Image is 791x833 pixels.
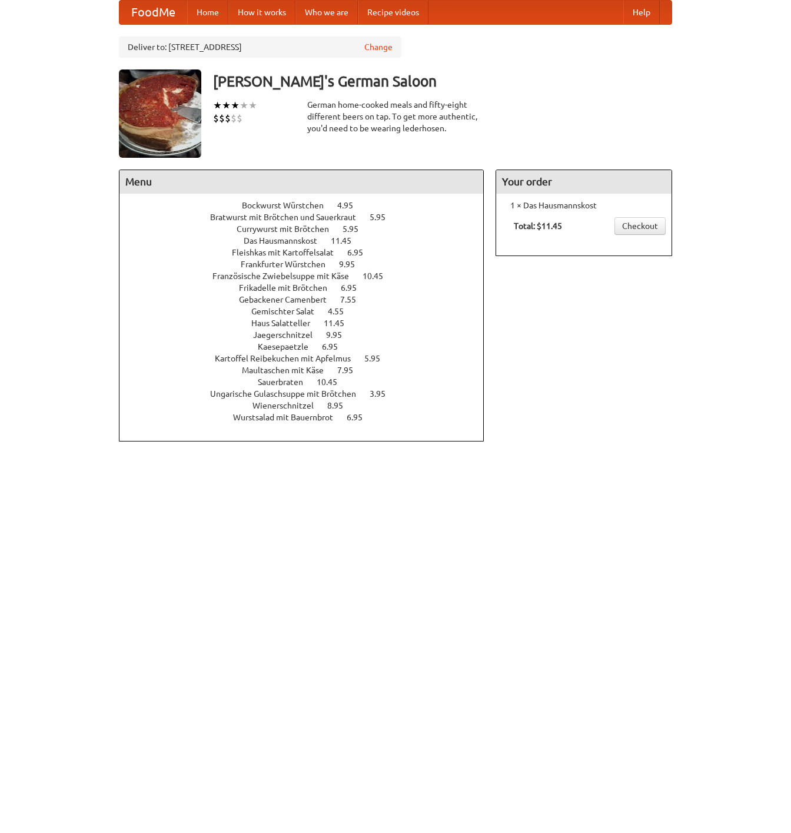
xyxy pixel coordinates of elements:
a: Bockwurst Würstchen 4.95 [242,201,375,210]
span: Maultaschen mit Käse [242,366,335,375]
span: 5.95 [364,354,392,363]
a: Gemischter Salat 4.55 [251,307,365,316]
span: 3.95 [370,389,397,399]
span: 4.95 [337,201,365,210]
h4: Menu [119,170,483,194]
span: 6.95 [347,248,375,257]
a: Help [623,1,660,24]
a: Wurstsalad mit Bauernbrot 6.95 [233,413,384,422]
span: 10.45 [363,271,395,281]
a: Home [187,1,228,24]
a: Ungarische Gulaschsuppe mit Brötchen 3.95 [210,389,407,399]
span: Bockwurst Würstchen [242,201,335,210]
a: How it works [228,1,295,24]
a: Französische Zwiebelsuppe mit Käse 10.45 [212,271,405,281]
li: 1 × Das Hausmannskost [502,200,666,211]
a: Who we are [295,1,358,24]
span: Bratwurst mit Brötchen und Sauerkraut [210,213,368,222]
a: Sauerbraten 10.45 [258,377,359,387]
a: Frankfurter Würstchen 9.95 [241,260,377,269]
span: 7.55 [340,295,368,304]
a: Currywurst mit Brötchen 5.95 [237,224,380,234]
a: Haus Salatteller 11.45 [251,318,366,328]
span: 7.95 [337,366,365,375]
img: angular.jpg [119,69,201,158]
span: 6.95 [322,342,350,351]
span: 10.45 [317,377,349,387]
span: 9.95 [339,260,367,269]
span: 6.95 [347,413,374,422]
li: $ [225,112,231,125]
li: $ [213,112,219,125]
a: FoodMe [119,1,187,24]
span: Kartoffel Reibekuchen mit Apfelmus [215,354,363,363]
div: German home-cooked meals and fifty-eight different beers on tap. To get more authentic, you'd nee... [307,99,484,134]
li: ★ [231,99,240,112]
a: Bratwurst mit Brötchen und Sauerkraut 5.95 [210,213,407,222]
a: Frikadelle mit Brötchen 6.95 [239,283,378,293]
span: Wurstsalad mit Bauernbrot [233,413,345,422]
li: ★ [240,99,248,112]
a: Change [364,41,393,53]
span: Gemischter Salat [251,307,326,316]
li: ★ [213,99,222,112]
b: Total: $11.45 [514,221,562,231]
span: 11.45 [324,318,356,328]
span: Das Hausmannskost [244,236,329,245]
a: Maultaschen mit Käse 7.95 [242,366,375,375]
span: Ungarische Gulaschsuppe mit Brötchen [210,389,368,399]
a: Jaegerschnitzel 9.95 [253,330,364,340]
span: Frankfurter Würstchen [241,260,337,269]
span: Fleishkas mit Kartoffelsalat [232,248,345,257]
span: Haus Salatteller [251,318,322,328]
span: 6.95 [341,283,368,293]
span: Wienerschnitzel [252,401,325,410]
a: Wienerschnitzel 8.95 [252,401,365,410]
a: Kaesepaetzle 6.95 [258,342,360,351]
a: Gebackener Camenbert 7.55 [239,295,378,304]
span: Currywurst mit Brötchen [237,224,341,234]
h3: [PERSON_NAME]'s German Saloon [213,69,672,93]
span: 11.45 [331,236,363,245]
span: Sauerbraten [258,377,315,387]
span: Gebackener Camenbert [239,295,338,304]
span: 9.95 [326,330,354,340]
li: ★ [248,99,257,112]
span: Jaegerschnitzel [253,330,324,340]
span: 5.95 [343,224,370,234]
a: Checkout [614,217,666,235]
li: $ [231,112,237,125]
a: Kartoffel Reibekuchen mit Apfelmus 5.95 [215,354,402,363]
span: Kaesepaetzle [258,342,320,351]
span: Frikadelle mit Brötchen [239,283,339,293]
div: Deliver to: [STREET_ADDRESS] [119,36,401,58]
span: 8.95 [327,401,355,410]
li: $ [219,112,225,125]
a: Fleishkas mit Kartoffelsalat 6.95 [232,248,385,257]
a: Recipe videos [358,1,428,24]
h4: Your order [496,170,672,194]
span: 5.95 [370,213,397,222]
a: Das Hausmannskost 11.45 [244,236,373,245]
li: ★ [222,99,231,112]
span: Französische Zwiebelsuppe mit Käse [212,271,361,281]
span: 4.55 [328,307,355,316]
li: $ [237,112,242,125]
